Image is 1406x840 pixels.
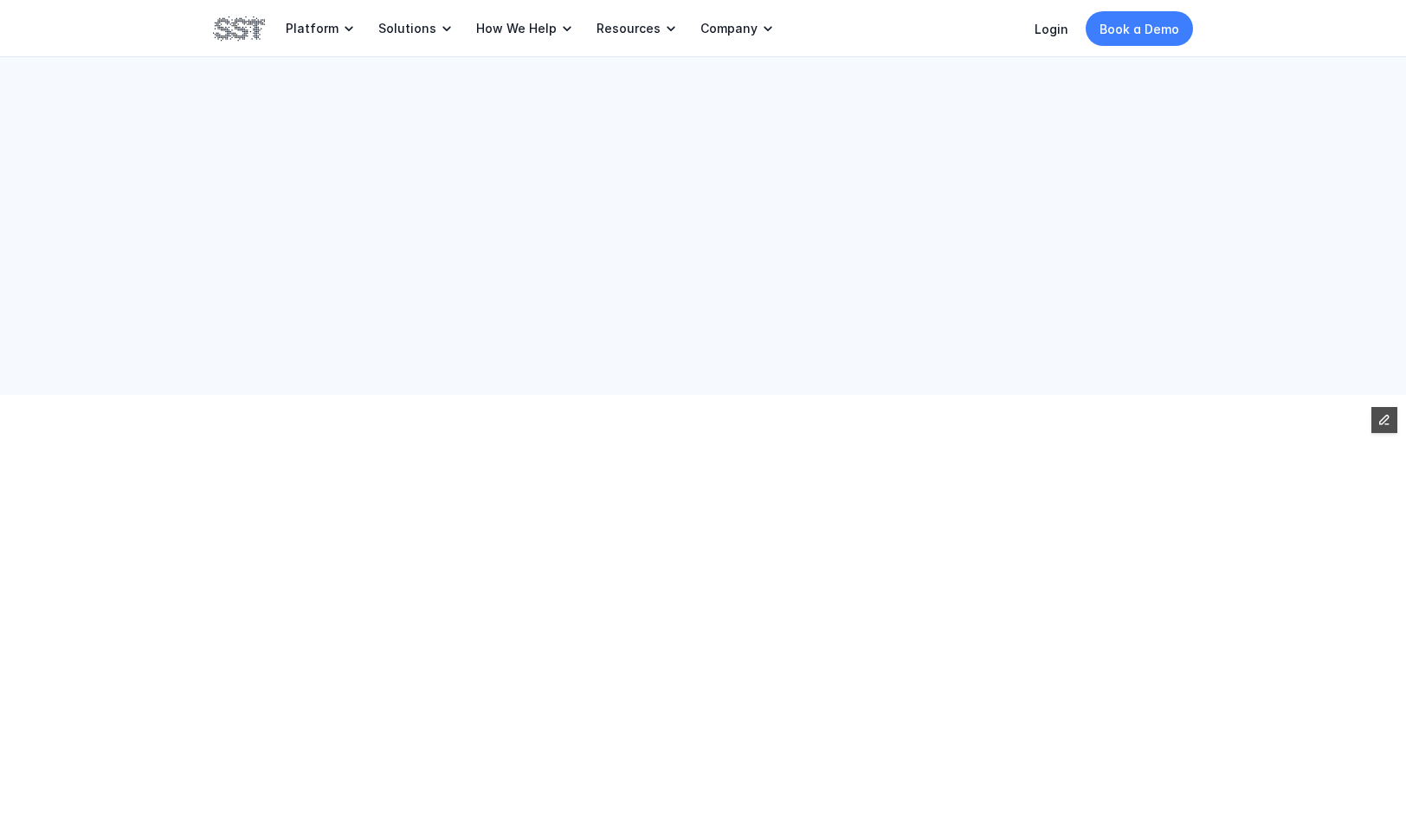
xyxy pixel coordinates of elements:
[1035,22,1068,36] a: Login
[700,21,758,36] p: Company
[1100,20,1179,38] p: Book a Demo
[213,14,265,43] img: SST logo
[378,21,436,36] p: Solutions
[597,21,661,36] p: Resources
[1086,11,1193,46] a: Book a Demo
[476,21,557,36] p: How We Help
[286,21,339,36] p: Platform
[1371,407,1397,433] button: Edit Framer Content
